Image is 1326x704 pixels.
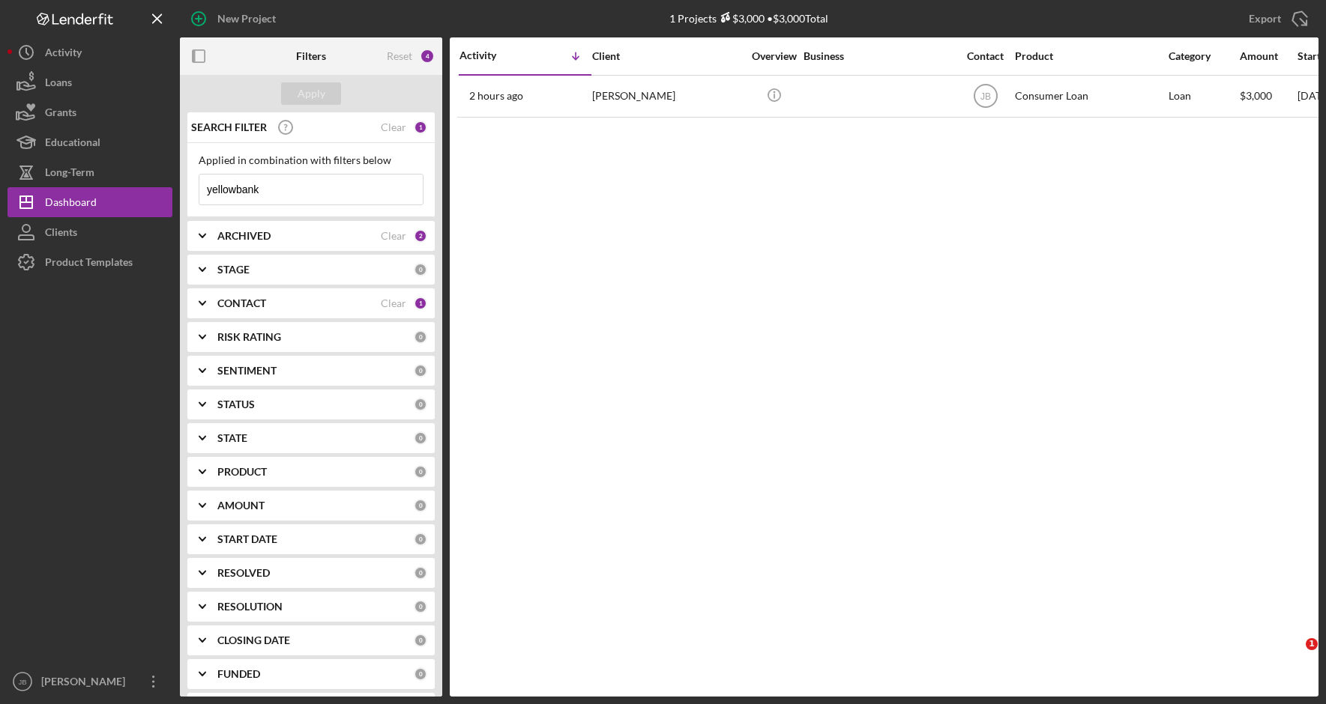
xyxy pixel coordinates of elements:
div: 0 [414,600,427,613]
button: Export [1234,4,1319,34]
div: 2 [414,229,427,243]
div: Clear [381,121,406,133]
button: Loans [7,67,172,97]
div: Long-Term [45,157,94,191]
div: Loan [1169,76,1238,116]
div: Activity [45,37,82,71]
button: JB[PERSON_NAME] [7,667,172,697]
div: Clients [45,217,77,251]
b: Filters [296,50,326,62]
div: Activity [459,49,525,61]
b: SENTIMENT [217,365,277,377]
div: 1 [414,121,427,134]
button: Apply [281,82,341,105]
b: AMOUNT [217,500,265,512]
div: 0 [414,465,427,479]
div: Business [804,50,953,62]
div: Applied in combination with filters below [199,154,424,166]
b: PRODUCT [217,466,267,478]
div: 0 [414,499,427,512]
div: Contact [957,50,1013,62]
div: Overview [746,50,802,62]
div: 0 [414,398,427,411]
div: Product Templates [45,247,133,281]
div: Apply [298,82,325,105]
b: SEARCH FILTER [191,121,267,133]
button: Educational [7,127,172,157]
b: RESOLUTION [217,601,283,613]
b: CLOSING DATE [217,634,290,646]
div: Amount [1240,50,1296,62]
button: Dashboard [7,187,172,217]
button: New Project [180,4,291,34]
div: Educational [45,127,100,161]
div: 0 [414,431,427,445]
button: Grants [7,97,172,127]
div: Consumer Loan [1015,76,1165,116]
b: STAGE [217,264,250,276]
div: Clear [381,230,406,242]
div: 0 [414,566,427,580]
div: 4 [420,49,435,64]
time: 2025-10-07 15:24 [469,90,523,102]
b: STATUS [217,398,255,410]
div: Export [1249,4,1281,34]
div: 0 [414,364,427,377]
button: Long-Term [7,157,172,187]
div: New Project [217,4,276,34]
iframe: Intercom live chat [1275,638,1311,674]
b: RESOLVED [217,567,270,579]
button: Clients [7,217,172,247]
span: $3,000 [1240,89,1272,102]
div: 0 [414,330,427,344]
div: 0 [414,667,427,681]
b: RISK RATING [217,331,281,343]
button: Activity [7,37,172,67]
div: Clear [381,297,406,309]
div: 1 [414,297,427,310]
button: Product Templates [7,247,172,277]
b: STATE [217,432,247,444]
div: 0 [414,263,427,276]
div: [PERSON_NAME] [592,76,742,116]
div: Grants [45,97,76,131]
div: Product [1015,50,1165,62]
b: START DATE [217,533,277,545]
div: 0 [414,532,427,546]
div: Loans [45,67,72,101]
b: CONTACT [217,297,266,309]
div: Client [592,50,742,62]
text: JB [980,91,990,102]
text: JB [18,678,26,686]
b: FUNDED [217,668,260,680]
div: 1 Projects • $3,000 Total [669,12,828,25]
div: [PERSON_NAME] [37,667,135,700]
div: $3,000 [717,12,765,25]
div: 0 [414,634,427,647]
span: 1 [1306,638,1318,650]
div: Dashboard [45,187,97,221]
b: ARCHIVED [217,230,271,242]
div: Reset [387,50,412,62]
div: Category [1169,50,1238,62]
